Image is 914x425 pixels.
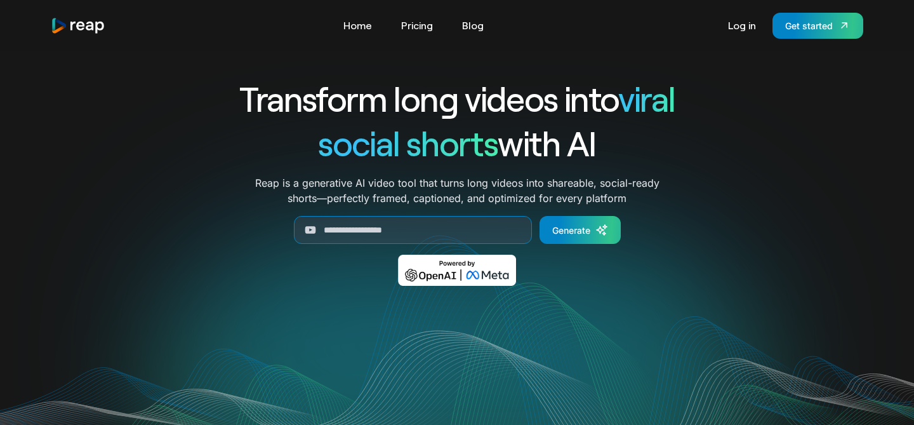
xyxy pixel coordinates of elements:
[456,15,490,36] a: Blog
[337,15,378,36] a: Home
[552,224,590,237] div: Generate
[193,121,721,165] h1: with AI
[395,15,439,36] a: Pricing
[772,13,863,39] a: Get started
[618,78,675,119] span: viral
[255,175,659,206] p: Reap is a generative AI video tool that turns long videos into shareable, social-ready shorts—per...
[722,15,762,36] a: Log in
[193,76,721,121] h1: Transform long videos into
[785,19,833,32] div: Get started
[193,216,721,244] form: Generate Form
[318,122,498,163] span: social shorts
[398,255,517,286] img: Powered by OpenAI & Meta
[51,17,105,34] a: home
[540,216,621,244] a: Generate
[51,17,105,34] img: reap logo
